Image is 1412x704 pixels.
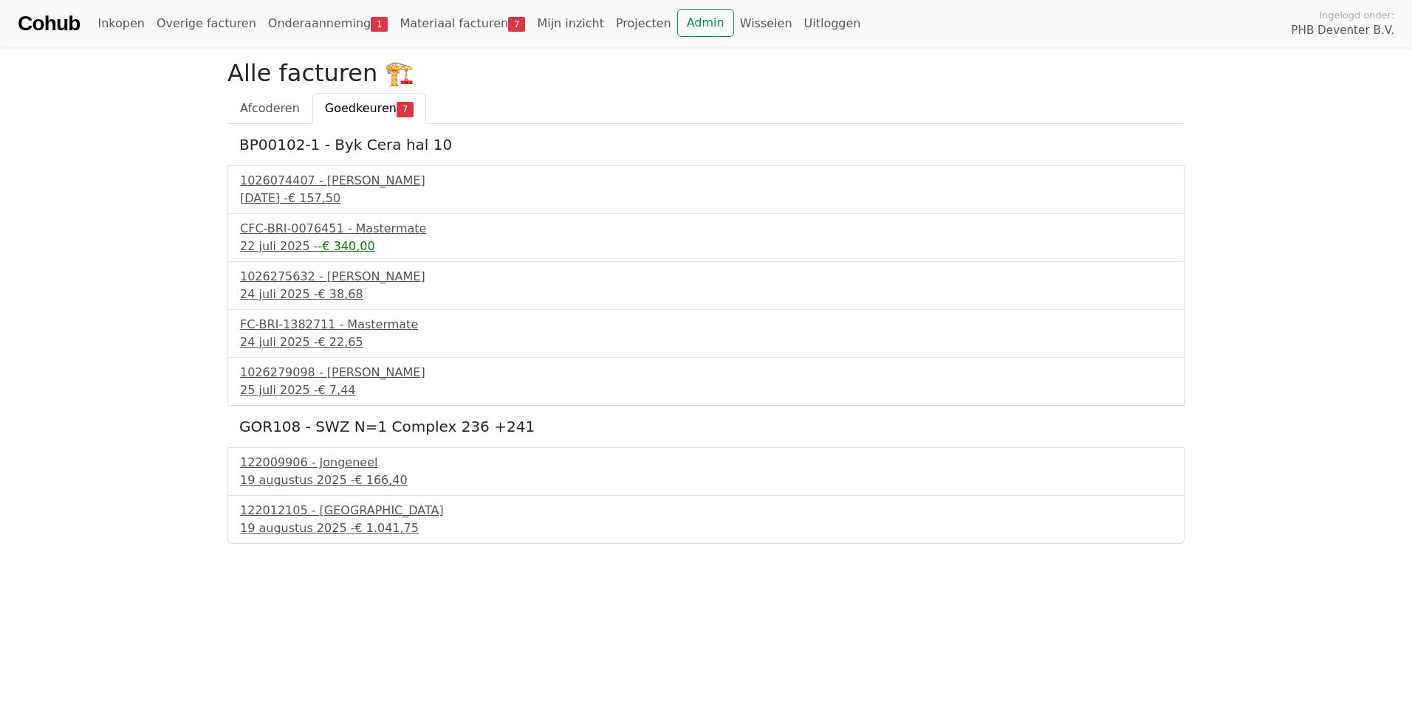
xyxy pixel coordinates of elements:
[531,9,610,38] a: Mijn inzicht
[371,17,388,32] span: 1
[262,9,394,38] a: Onderaanneming1
[240,220,1172,255] a: CFC-BRI-0076451 - Mastermate22 juli 2025 --€ 340,00
[318,335,363,349] span: € 22,65
[151,9,262,38] a: Overige facturen
[240,520,1172,537] div: 19 augustus 2025 -
[239,418,1173,435] h5: GOR108 - SWZ N=1 Complex 236 +241
[240,364,1172,382] div: 1026279098 - [PERSON_NAME]
[325,101,397,115] span: Goedkeuren
[508,17,525,32] span: 7
[240,316,1172,334] div: FC-BRI-1382711 - Mastermate
[312,93,426,124] a: Goedkeuren7
[394,9,531,38] a: Materiaal facturen7
[1291,22,1394,39] span: PHB Deventer B.V.
[318,383,356,397] span: € 7,44
[240,472,1172,489] div: 19 augustus 2025 -
[240,334,1172,351] div: 24 juli 2025 -
[734,9,798,38] a: Wisselen
[288,191,340,205] span: € 157,50
[354,473,407,487] span: € 166,40
[240,238,1172,255] div: 22 juli 2025 -
[240,268,1172,286] div: 1026275632 - [PERSON_NAME]
[354,521,419,535] span: € 1.041,75
[240,172,1172,207] a: 1026074407 - [PERSON_NAME][DATE] -€ 157,50
[240,268,1172,303] a: 1026275632 - [PERSON_NAME]24 juli 2025 -€ 38,68
[610,9,677,38] a: Projecten
[240,286,1172,303] div: 24 juli 2025 -
[240,382,1172,399] div: 25 juli 2025 -
[92,9,150,38] a: Inkopen
[397,102,414,117] span: 7
[318,239,375,253] span: -€ 340,00
[240,364,1172,399] a: 1026279098 - [PERSON_NAME]25 juli 2025 -€ 7,44
[240,316,1172,351] a: FC-BRI-1382711 - Mastermate24 juli 2025 -€ 22,65
[240,220,1172,238] div: CFC-BRI-0076451 - Mastermate
[18,6,80,41] a: Cohub
[798,9,867,38] a: Uitloggen
[239,136,1173,153] h5: BP00102-1 - Byk Cera hal 10
[240,454,1172,489] a: 122009906 - Jongeneel19 augustus 2025 -€ 166,40
[240,502,1172,520] div: 122012105 - [GEOGRAPHIC_DATA]
[240,172,1172,190] div: 1026074407 - [PERSON_NAME]
[240,190,1172,207] div: [DATE] -
[227,93,312,124] a: Afcoderen
[240,502,1172,537] a: 122012105 - [GEOGRAPHIC_DATA]19 augustus 2025 -€ 1.041,75
[318,287,363,301] span: € 38,68
[677,9,734,37] a: Admin
[240,101,300,115] span: Afcoderen
[1319,8,1394,22] span: Ingelogd onder:
[227,59,1185,87] h2: Alle facturen 🏗️
[240,454,1172,472] div: 122009906 - Jongeneel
